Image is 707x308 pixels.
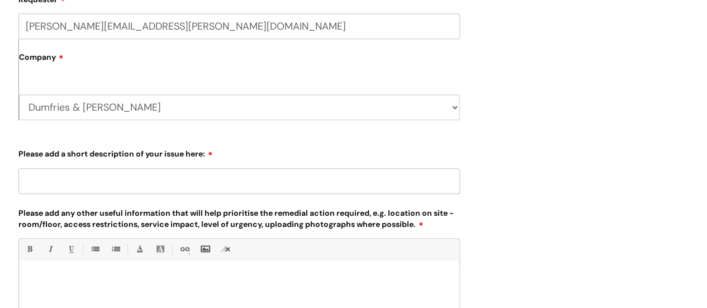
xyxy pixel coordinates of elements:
[18,13,460,39] input: Email
[198,242,212,256] a: Insert Image...
[22,242,36,256] a: Bold (Ctrl-B)
[132,242,146,256] a: Font Color
[108,242,122,256] a: 1. Ordered List (Ctrl-Shift-8)
[18,206,460,229] label: Please add any other useful information that will help prioritise the remedial action required, e...
[43,242,57,256] a: Italic (Ctrl-I)
[19,49,460,74] label: Company
[177,242,191,256] a: Link
[153,242,167,256] a: Back Color
[219,242,232,256] a: Remove formatting (Ctrl-\)
[18,145,460,159] label: Please add a short description of your issue here:
[64,242,78,256] a: Underline(Ctrl-U)
[88,242,102,256] a: • Unordered List (Ctrl-Shift-7)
